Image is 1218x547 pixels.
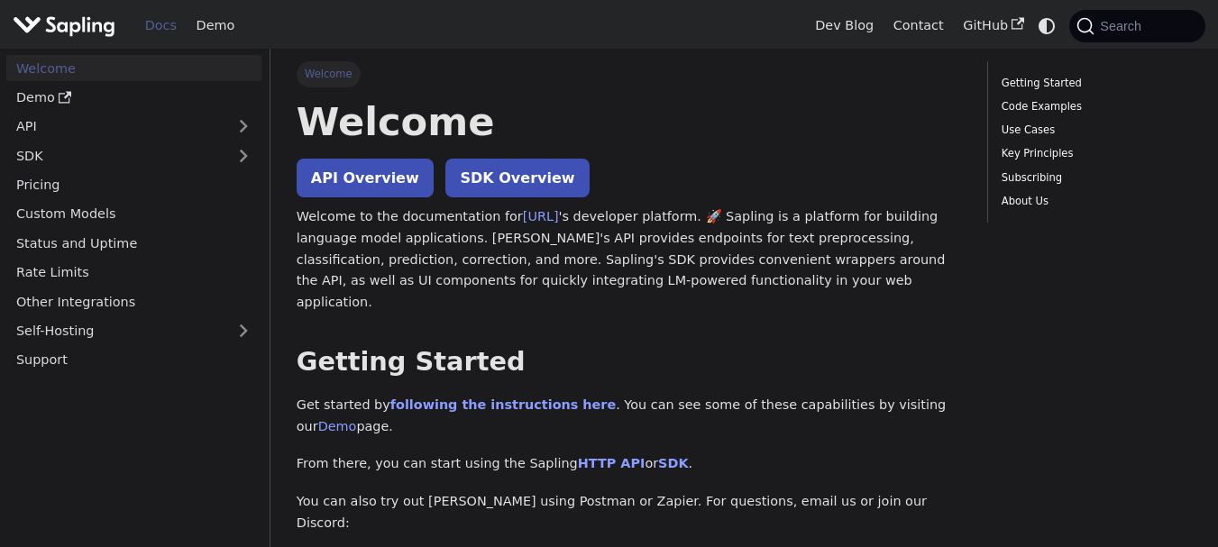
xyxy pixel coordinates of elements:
a: Self-Hosting [6,318,261,344]
a: API Overview [297,159,434,197]
img: Sapling.ai [13,13,115,39]
a: SDK Overview [445,159,589,197]
span: Welcome [297,61,361,87]
h2: Getting Started [297,346,962,378]
a: HTTP API [578,456,646,470]
a: Contact [884,12,954,40]
button: Expand sidebar category 'SDK' [225,142,261,169]
a: Other Integrations [6,288,261,315]
p: Get started by . You can see some of these capabilities by visiting our page. [297,395,962,438]
a: Demo [187,12,244,40]
a: About Us [1002,193,1186,210]
a: Demo [6,85,261,111]
a: Status and Uptime [6,230,261,256]
p: From there, you can start using the Sapling or . [297,453,962,475]
a: GitHub [953,12,1033,40]
a: Custom Models [6,201,261,227]
a: SDK [658,456,688,470]
a: Subscribing [1002,169,1186,187]
button: Switch between dark and light mode (currently system mode) [1034,13,1060,39]
button: Expand sidebar category 'API' [225,114,261,140]
a: [URL] [523,209,559,223]
nav: Breadcrumbs [297,61,962,87]
a: following the instructions here [390,397,616,412]
a: Getting Started [1002,75,1186,92]
h1: Welcome [297,97,962,146]
a: Docs [135,12,187,40]
a: Rate Limits [6,260,261,286]
a: Welcome [6,55,261,81]
a: Code Examples [1002,98,1186,115]
a: Key Principles [1002,145,1186,162]
a: Demo [318,419,357,433]
a: Use Cases [1002,122,1186,139]
p: You can also try out [PERSON_NAME] using Postman or Zapier. For questions, email us or join our D... [297,491,962,534]
a: Sapling.aiSapling.ai [13,13,122,39]
a: Dev Blog [805,12,883,40]
a: Support [6,347,261,373]
a: Pricing [6,172,261,198]
p: Welcome to the documentation for 's developer platform. 🚀 Sapling is a platform for building lang... [297,206,962,314]
a: API [6,114,225,140]
a: SDK [6,142,225,169]
button: Search (Command+K) [1069,10,1204,42]
span: Search [1094,19,1152,33]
